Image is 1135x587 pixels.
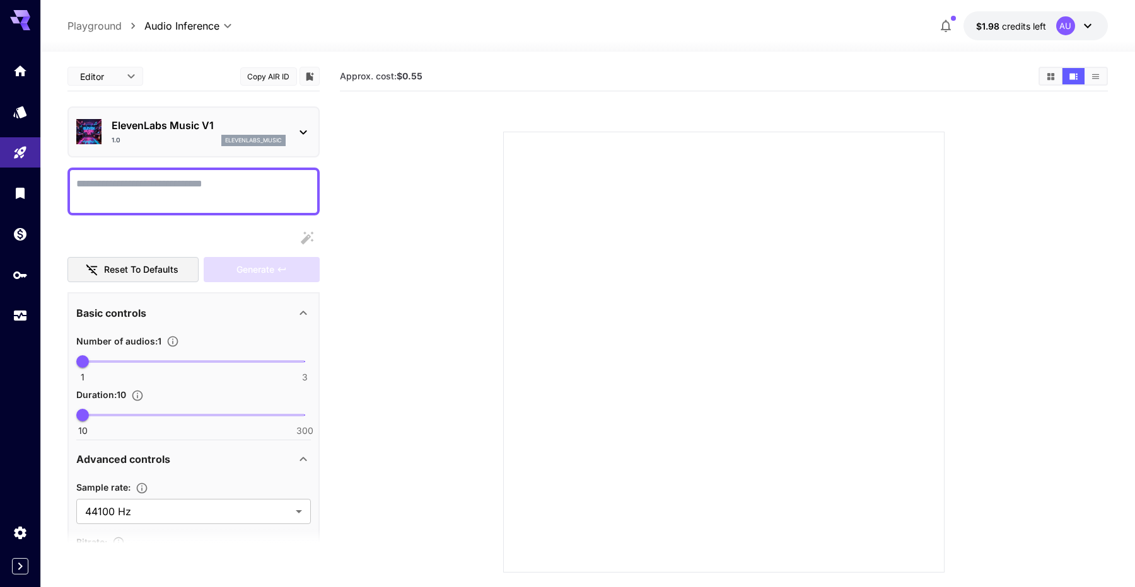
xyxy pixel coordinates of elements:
[144,18,219,33] span: Audio Inference
[85,504,291,519] span: 44100 Hz
[13,145,28,161] div: Playground
[12,558,28,574] button: Expand sidebar
[976,21,1002,31] span: $1.98
[225,136,282,145] p: elevenlabs_music
[963,11,1108,40] button: $1.97583AU
[13,226,28,242] div: Wallet
[76,444,311,474] div: Advanced controls
[1062,68,1085,84] button: Show media in video view
[112,135,120,145] p: 1.0
[131,482,153,494] button: The sample rate of the generated audio in Hz (samples per second). Higher sample rates capture mo...
[126,389,149,402] button: Specify the duration of each audio in seconds.
[13,63,28,79] div: Home
[13,185,28,201] div: Library
[976,20,1046,33] div: $1.97583
[13,308,28,324] div: Usage
[1039,67,1108,86] div: Show media in grid viewShow media in video viewShow media in list view
[76,452,170,467] p: Advanced controls
[67,257,199,283] button: Reset to defaults
[13,267,28,283] div: API Keys
[13,525,28,540] div: Settings
[1040,68,1062,84] button: Show media in grid view
[1002,21,1046,31] span: credits left
[81,371,84,384] span: 1
[76,389,126,400] span: Duration : 10
[76,482,131,493] span: Sample rate :
[76,113,311,151] div: ElevenLabs Music V11.0elevenlabs_music
[296,425,313,437] span: 300
[76,336,161,346] span: Number of audios : 1
[80,70,119,83] span: Editor
[13,104,28,120] div: Models
[240,67,297,86] button: Copy AIR ID
[67,18,122,33] a: Playground
[397,71,422,81] b: $0.55
[1056,16,1075,35] div: AU
[304,69,315,84] button: Add to library
[1085,68,1107,84] button: Show media in list view
[302,371,308,384] span: 3
[340,71,422,81] span: Approx. cost:
[76,298,311,328] div: Basic controls
[78,425,88,437] span: 10
[112,118,286,133] p: ElevenLabs Music V1
[76,305,146,321] p: Basic controls
[67,18,144,33] nav: breadcrumb
[161,335,184,348] button: Specify how many audios to generate in a single request. Each audio generation will be charged se...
